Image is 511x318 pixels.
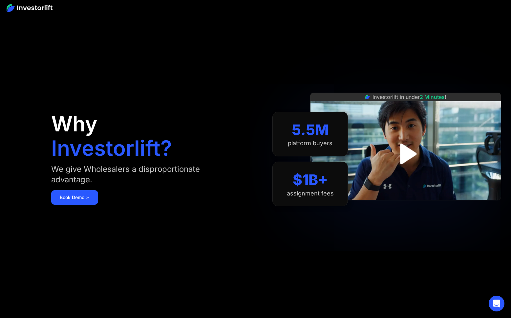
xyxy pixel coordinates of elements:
div: $1B+ [293,171,328,189]
a: open lightbox [391,139,420,169]
h1: Investorlift? [51,138,172,159]
div: Open Intercom Messenger [489,296,504,311]
a: Book Demo ➢ [51,190,98,205]
iframe: Customer reviews powered by Trustpilot [356,204,455,212]
div: We give Wholesalers a disproportionate advantage. [51,164,237,185]
span: 2 Minutes [420,94,445,100]
h1: Why [51,113,97,134]
div: platform buyers [288,140,332,147]
div: 5.5M [292,121,329,139]
div: assignment fees [287,190,334,197]
div: Investorlift in under ! [373,93,446,101]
